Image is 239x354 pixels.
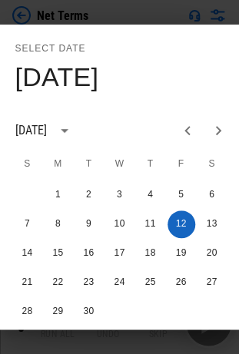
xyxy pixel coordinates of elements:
button: 17 [106,240,134,267]
button: 5 [168,181,195,209]
button: 29 [45,298,72,326]
button: 6 [198,181,226,209]
button: 3 [106,181,134,209]
button: 9 [75,210,103,238]
span: Saturday [198,149,226,180]
button: 26 [168,269,195,296]
span: Friday [168,149,195,180]
div: [DATE] [15,121,48,140]
button: 21 [14,269,41,296]
button: 11 [137,210,164,238]
button: 18 [137,240,164,267]
button: Next month [203,115,234,146]
button: 2 [75,181,103,209]
button: 4 [137,181,164,209]
button: 23 [75,269,103,296]
button: calendar view is open, switch to year view [51,117,78,144]
span: Sunday [14,149,41,180]
button: 13 [198,210,226,238]
button: 19 [168,240,195,267]
button: 25 [137,269,164,296]
button: 8 [45,210,72,238]
button: 1 [45,181,72,209]
button: 7 [14,210,41,238]
button: 27 [198,269,226,296]
button: 14 [14,240,41,267]
span: Select date [15,37,86,61]
button: 10 [106,210,134,238]
span: Thursday [137,149,164,180]
span: Monday [45,149,72,180]
button: 22 [45,269,72,296]
button: 24 [106,269,134,296]
button: 16 [75,240,103,267]
span: Wednesday [106,149,134,180]
h4: [DATE] [15,61,99,94]
button: 30 [75,298,103,326]
button: 28 [14,298,41,326]
button: Previous month [172,115,203,146]
button: 15 [45,240,72,267]
span: Tuesday [75,149,103,180]
button: 20 [198,240,226,267]
button: 12 [168,210,195,238]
